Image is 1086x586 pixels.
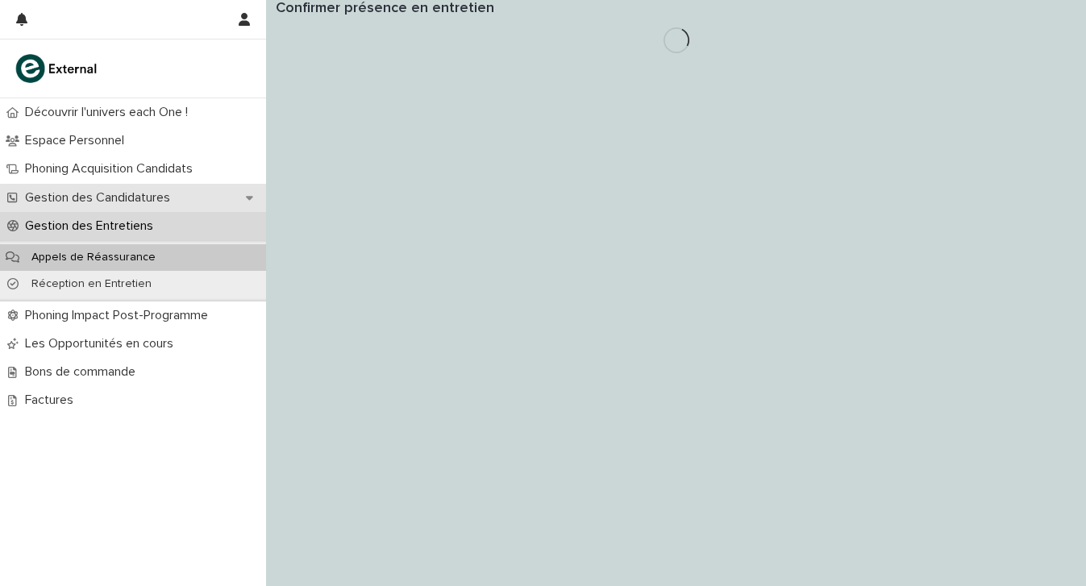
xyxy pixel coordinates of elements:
[13,52,102,85] img: bc51vvfgR2QLHU84CWIQ
[19,190,183,206] p: Gestion des Candidatures
[19,105,201,120] p: Découvrir l'univers each One !
[19,251,169,264] p: Appels de Réassurance
[19,161,206,177] p: Phoning Acquisition Candidats
[19,133,137,148] p: Espace Personnel
[19,336,186,351] p: Les Opportunités en cours
[19,393,86,408] p: Factures
[19,364,148,380] p: Bons de commande
[19,218,166,234] p: Gestion des Entretiens
[19,277,164,291] p: Réception en Entretien
[19,308,221,323] p: Phoning Impact Post-Programme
